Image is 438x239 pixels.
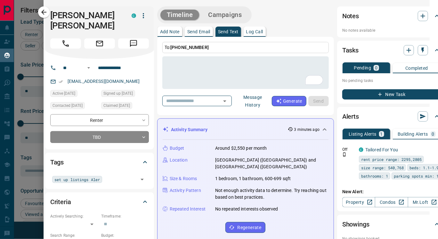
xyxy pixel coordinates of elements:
p: Pending [354,66,371,70]
p: 1 bedroom, 1 bathroom, 600-699 sqft [215,175,291,182]
button: Regenerate [225,222,265,233]
a: [EMAIL_ADDRESS][DOMAIN_NAME] [68,79,140,84]
p: Building Alerts [398,132,428,136]
div: condos.ca [132,13,136,18]
div: Activity Summary3 minutes ago [163,124,328,136]
p: 1 [380,132,383,136]
button: Message History [234,92,272,110]
div: Tue Aug 26 2025 [101,90,149,99]
p: [GEOGRAPHIC_DATA] ([GEOGRAPHIC_DATA]) and [GEOGRAPHIC_DATA] ([GEOGRAPHIC_DATA]) [215,157,328,170]
span: set up listings Aler [54,176,100,183]
div: condos.ca [359,147,363,152]
div: Criteria [50,194,149,210]
h2: Showings [342,219,369,229]
div: Tags [50,155,149,170]
p: Search Range: [50,233,98,238]
div: Thu Sep 11 2025 [50,90,98,99]
button: Timeline [160,10,199,20]
p: 3 minutes ago [294,127,320,132]
p: Size & Rooms [170,175,197,182]
p: Add Note [160,29,180,34]
p: Budget: [101,233,149,238]
span: size range: 540,768 [361,164,404,171]
button: Campaigns [202,10,248,20]
h1: [PERSON_NAME] [PERSON_NAME] [50,10,122,31]
span: Active [DATE] [53,90,75,97]
div: Tue Aug 26 2025 [101,102,149,111]
button: Open [220,97,229,106]
p: Activity Summary [171,126,207,133]
a: Tailored For You [365,147,398,152]
p: Activity Pattern [170,187,201,194]
p: Repeated Interest [170,206,206,212]
h2: Alerts [342,111,359,122]
p: Not enough activity data to determine. Try reaching out based on best practices. [215,187,328,201]
h2: Criteria [50,197,71,207]
p: Log Call [246,29,263,34]
p: Around $2,550 per month [215,145,267,152]
p: 0 [375,66,377,70]
p: Completed [405,66,428,70]
span: Signed up [DATE] [103,90,133,97]
p: Listing Alerts [349,132,377,136]
button: Open [85,64,93,72]
span: Email [84,38,115,49]
p: Timeframe: [101,213,149,219]
button: Open [138,175,147,184]
span: Message [118,38,149,49]
a: Property [342,197,375,207]
p: Send Email [187,29,210,34]
span: rent price range: 2295,2805 [361,156,422,163]
a: Condos [375,197,408,207]
h2: Notes [342,11,359,21]
p: Location [170,157,188,163]
div: Wed Aug 27 2025 [50,102,98,111]
h2: Tags [50,157,64,167]
div: Renter [50,114,149,126]
p: No repeated interests observed [215,206,278,212]
p: Off [342,147,355,152]
h2: Tasks [342,45,359,55]
span: Call [50,38,81,49]
p: Actively Searching: [50,213,98,219]
p: Budget [170,145,184,152]
button: Generate [272,96,306,106]
p: Send Text [218,29,239,34]
div: TBD [50,131,149,143]
svg: Push Notification Only [342,152,347,157]
p: To: [162,42,329,53]
p: 0 [432,132,434,136]
span: Contacted [DATE] [53,102,83,109]
svg: Email Verified [59,79,63,84]
span: bathrooms: 1 [361,173,388,179]
span: [PHONE_NUMBER] [170,45,209,50]
textarea: To enrich screen reader interactions, please activate Accessibility in Grammarly extension settings [167,59,324,86]
span: Claimed [DATE] [103,102,130,109]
